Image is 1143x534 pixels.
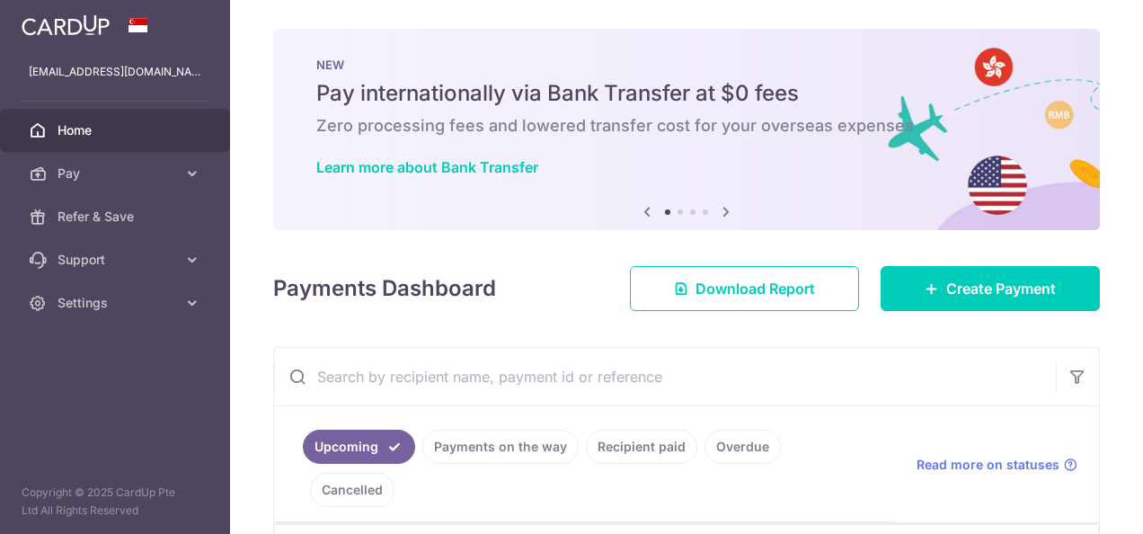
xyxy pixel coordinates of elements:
h6: Zero processing fees and lowered transfer cost for your overseas expenses [316,115,1057,137]
span: Home [58,121,176,139]
a: Cancelled [310,473,394,507]
h4: Payments Dashboard [273,272,496,305]
img: CardUp [22,14,110,36]
span: Create Payment [946,278,1056,299]
span: Download Report [696,278,815,299]
a: Learn more about Bank Transfer [316,158,538,176]
a: Overdue [704,430,781,464]
a: Read more on statuses [917,456,1077,474]
span: Read more on statuses [917,456,1059,474]
a: Payments on the way [422,430,579,464]
h5: Pay internationally via Bank Transfer at $0 fees [316,79,1057,108]
span: Refer & Save [58,208,176,226]
span: Support [58,251,176,269]
p: [EMAIL_ADDRESS][DOMAIN_NAME] [29,63,201,81]
span: Pay [58,165,176,182]
span: Settings [58,294,176,312]
a: Create Payment [881,266,1100,311]
a: Download Report [630,266,859,311]
img: Bank transfer banner [273,29,1100,230]
p: NEW [316,58,1057,72]
input: Search by recipient name, payment id or reference [274,348,1056,405]
a: Recipient paid [586,430,697,464]
a: Upcoming [303,430,415,464]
